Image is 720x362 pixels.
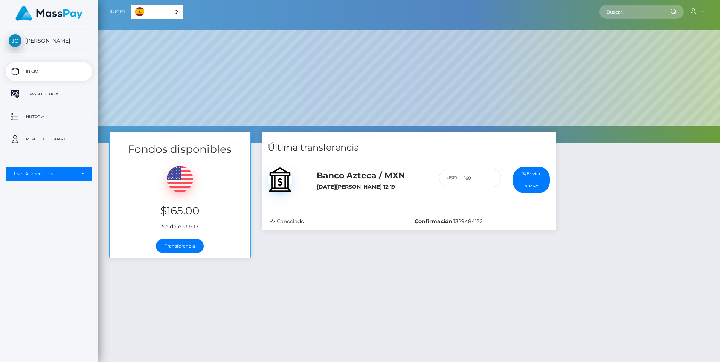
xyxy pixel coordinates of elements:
[131,5,183,19] div: Language
[6,130,92,149] a: Perfil del usuario
[317,170,428,182] h5: Banco Azteca / MXN
[131,5,183,19] a: Español
[457,169,501,188] input: 160.00
[599,5,670,19] input: Buscar...
[268,141,551,154] h4: Última transferencia
[409,218,554,225] div: :
[6,62,92,81] a: Inicio
[264,218,409,225] div: Cancelado
[317,184,428,190] h6: [DATE][PERSON_NAME] 12:19
[14,171,76,177] div: User Agreements
[9,111,89,122] p: Historia
[9,66,89,77] p: Inicio
[156,239,204,253] a: Transferencia
[6,37,92,44] span: [PERSON_NAME]
[9,88,89,100] p: Transferencia
[6,107,92,126] a: Historia
[115,204,245,218] h3: $165.00
[415,218,452,225] b: Confirmación
[110,157,250,234] div: Saldo en USD
[513,167,550,193] button: Enviar de nuevo
[268,167,292,192] img: bank.svg
[131,5,183,19] aside: Language selected: Español
[9,134,89,145] p: Perfil del usuario
[15,6,82,21] img: MassPay
[110,142,250,157] h3: Fondos disponibles
[6,167,92,181] button: User Agreements
[167,166,193,192] img: USD.png
[439,169,457,188] div: USD
[453,218,483,225] span: 1329484152
[6,85,92,103] a: Transferencia
[110,4,125,20] a: Inicio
